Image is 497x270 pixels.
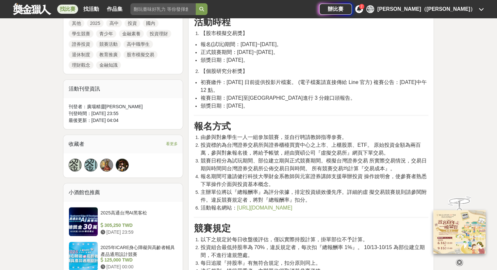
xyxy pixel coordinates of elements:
a: 找活動 [81,5,102,14]
div: [PERSON_NAME]（[PERSON_NAME]） [377,5,475,13]
div: 刊登者： 廣場精靈[PERSON_NAME] [69,103,178,110]
span: 以下之規定於每日收盤後評估，僅以實際持股計算，掛單部位不予計算。 [200,237,368,242]
span: 複賽日期：[DATE]至[GEOGRAPHIC_DATA]進行 3 分鐘口頭報告。 [200,95,356,101]
div: 2025高通台灣AI黑客松 [101,210,175,222]
input: 翻玩臺味好乳力 等你發揮創意！ [130,3,196,15]
span: 報名期間可邀請健行科技大學財金系教師與元富證券講師支援舉辦投資 操作說明會，使參賽者熟悉下單操作介面與投資基本概念。 [200,174,426,187]
strong: 活動時程 [194,17,230,27]
div: [DATE] 23:59 [101,229,175,236]
a: 競賽活動 [96,40,121,48]
a: [URL][DOMAIN_NAME] [237,205,292,211]
span: 活動報名網站： [200,205,237,211]
img: 968ab78a-c8e5-4181-8f9d-94c24feca916.png [433,210,486,254]
strong: 競賽規定 [194,223,230,233]
strong: 報名方式 [194,121,230,131]
span: 投資組合最低持股率為 70%，違反規定者，每次扣『總報酬率 1%』。 10/13-10/15 為部位建立期間，不進行違規懲處。 [200,245,424,258]
span: 頒獎日期：[DATE]。 [200,103,248,109]
span: 【股市模擬交易獎】 [200,30,247,36]
img: Avatar [100,159,113,171]
div: 活動刊登資訊 [63,80,183,98]
a: 理財觀念 [69,61,93,69]
div: 最後更新： [DATE] 04:04 [69,117,178,124]
img: Avatar [116,159,128,171]
span: 頒獎日期：[DATE]。 [200,57,248,63]
a: 學生競賽 [69,30,93,38]
div: 305,250 TWD [101,222,175,229]
a: 作品集 [104,5,125,14]
span: 正式競賽期間：[DATE]~[DATE]。 [200,49,278,55]
a: 教育推廣 [96,51,121,59]
span: 【個股研究分析獎】 [200,68,247,74]
a: Avatar [116,159,129,172]
a: 投資 [124,19,140,27]
a: 2025 [87,19,104,27]
span: 報名(試玩)期間：[DATE]~[DATE]。 [200,42,282,47]
a: 劉 [69,159,82,172]
div: 小酒館也推薦 [63,183,183,202]
span: 投資標的為台灣證券交易所與證券櫃檯買賣中心之上市、上櫃股票、ETF。 原始投資金額為兩百萬，參與對象報名後，將給予帳號，經由寶碩公司『虛擬交易所』網頁下單交易。 [200,142,421,156]
a: 退休制度 [69,51,93,59]
div: 刊登時間： [DATE] 23:55 [69,110,178,117]
div: 2025年ICARE身心障礙與高齡者輔具產品通用設計競賽 [101,244,175,257]
span: 每日追蹤『持股率』有無符合規定，扣分原則同上。 [200,260,321,266]
a: 證券投資 [69,40,93,48]
a: 高中 [106,19,122,27]
a: 國內 [143,19,158,27]
span: 主辦單位將以『總報酬率』為評分依據，排定投資績效優先序。詳細的虛 擬交易競賽規則請參閱附件。違反競賽規定者，將對『總報酬率』扣分。 [200,189,426,203]
a: 2025高通台灣AI黑客松 305,250 TWD [DATE] 23:59 [69,207,178,236]
a: Avatar [100,159,113,172]
a: 股市模擬交易 [124,51,157,59]
span: 由參與對象學生一人一組參加競賽，並自行聘請教師指導參賽。 [200,134,347,140]
span: 初賽繳件：[DATE] 日前提供投影片檔案。 (電子檔案請直接傳給 Line 官方) 複賽公告：[DATE]中午 12 點。 [200,79,426,93]
span: 收藏者 [69,141,84,147]
a: 劉 [84,159,97,172]
a: 高中職學生 [124,40,153,48]
span: 競賽日程分為試玩期間、部位建立期與正式競賽期間。模擬台灣證券交易 所實際交易情況，交易日期與時間同台灣證券交易所公佈交易日與時間。 所有競賽交易均計算『交易成本』。 [200,158,426,171]
a: 金融知識 [96,61,121,69]
a: 其他 [69,19,84,27]
div: 葉 [366,5,374,13]
a: 辦比賽 [319,4,352,15]
a: 投資理財 [146,30,171,38]
div: 125,000 TWD [101,257,175,263]
span: 2 [361,5,363,8]
a: 金融素養 [119,30,144,38]
a: 找比賽 [57,5,78,14]
span: 看更多 [166,140,177,147]
a: 青少年 [96,30,116,38]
